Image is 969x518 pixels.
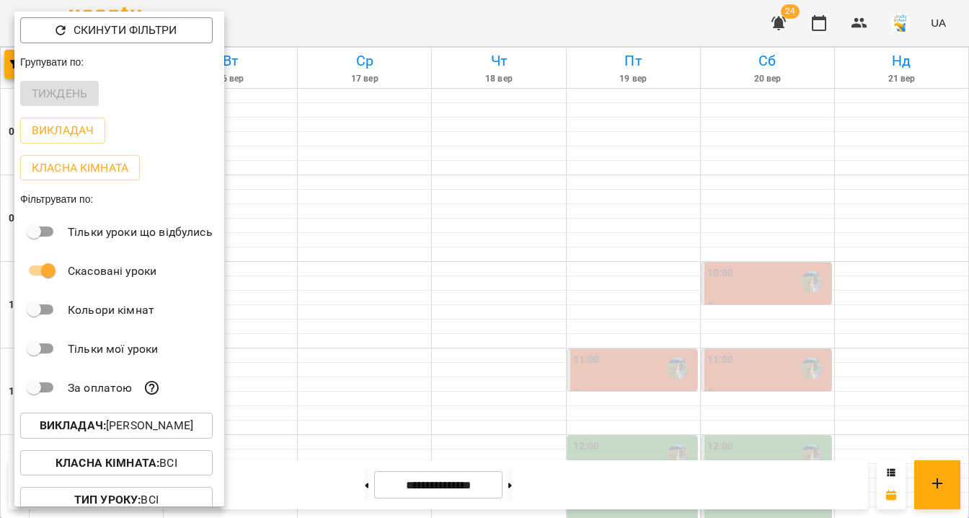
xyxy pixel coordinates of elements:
p: Скинути фільтри [74,22,177,39]
button: Тип Уроку:Всі [20,487,213,513]
div: Групувати по: [14,49,224,75]
p: Викладач [32,122,94,139]
p: Кольори кімнат [68,302,154,319]
b: Тип Уроку : [74,493,141,506]
p: Всі [74,491,159,509]
b: Викладач : [40,418,106,432]
button: Класна кімната [20,155,140,181]
p: Скасовані уроки [68,263,156,280]
p: Всі [56,455,177,472]
button: Викладач:[PERSON_NAME] [20,413,213,439]
p: Класна кімната [32,159,128,177]
p: Тільки уроки що відбулись [68,224,213,241]
p: Тільки мої уроки [68,341,158,358]
p: За оплатою [68,379,132,397]
p: [PERSON_NAME] [40,417,193,434]
button: Скинути фільтри [20,17,213,43]
button: Класна кімната:Всі [20,450,213,476]
button: Викладач [20,118,105,144]
div: Фільтрувати по: [14,186,224,212]
b: Класна кімната : [56,456,159,470]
